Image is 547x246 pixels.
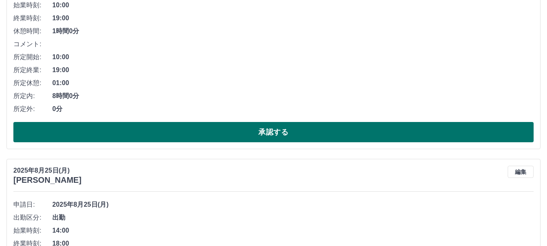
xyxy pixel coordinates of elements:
[52,26,534,36] span: 1時間0分
[13,122,534,142] button: 承認する
[13,0,52,10] span: 始業時刻:
[13,91,52,101] span: 所定内:
[13,65,52,75] span: 所定終業:
[13,226,52,235] span: 始業時刻:
[52,213,534,222] span: 出勤
[52,226,534,235] span: 14:00
[13,13,52,23] span: 終業時刻:
[13,175,82,185] h3: [PERSON_NAME]
[508,166,534,178] button: 編集
[13,26,52,36] span: 休憩時間:
[52,104,534,114] span: 0分
[52,200,534,210] span: 2025年8月25日(月)
[13,166,82,175] p: 2025年8月25日(月)
[52,13,534,23] span: 19:00
[52,91,534,101] span: 8時間0分
[13,200,52,210] span: 申請日:
[52,78,534,88] span: 01:00
[52,52,534,62] span: 10:00
[13,52,52,62] span: 所定開始:
[52,65,534,75] span: 19:00
[52,0,534,10] span: 10:00
[13,104,52,114] span: 所定外:
[13,39,52,49] span: コメント:
[13,213,52,222] span: 出勤区分:
[13,78,52,88] span: 所定休憩:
